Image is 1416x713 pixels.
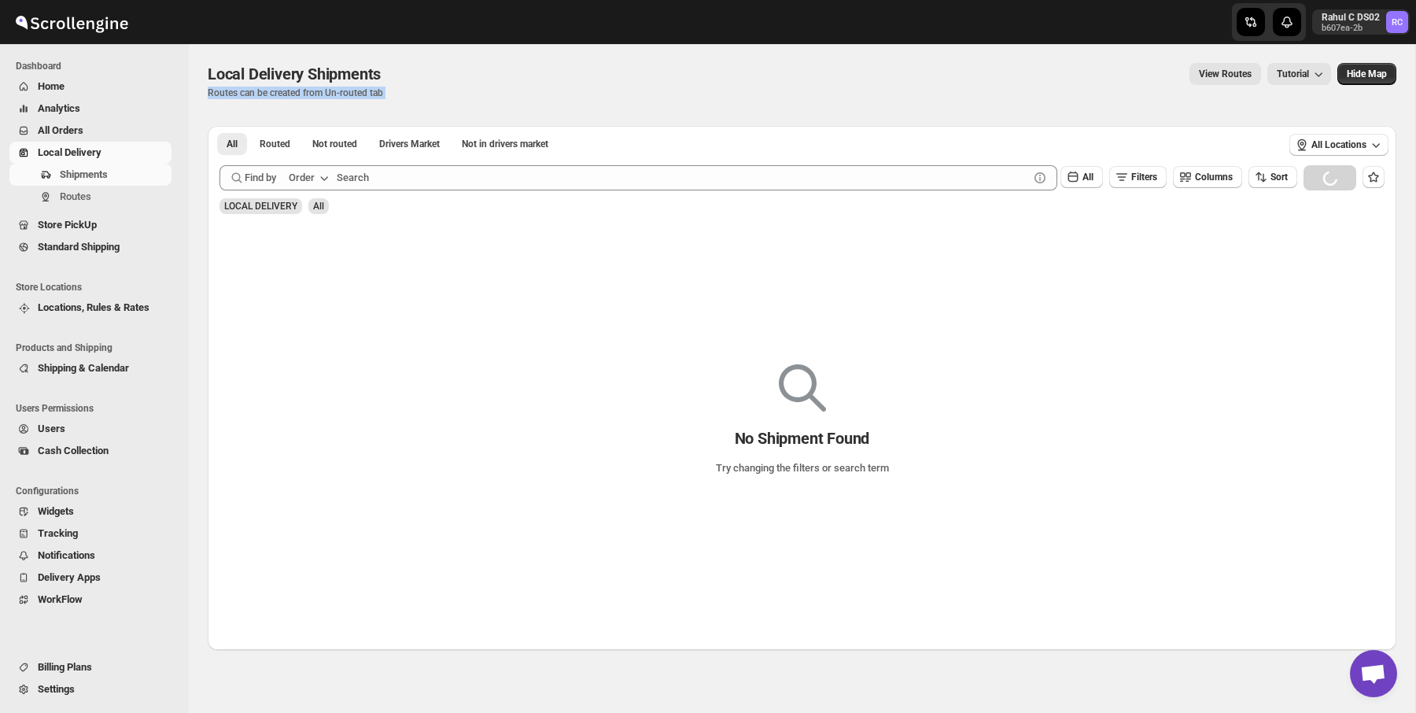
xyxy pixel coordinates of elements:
button: Routed [250,133,300,155]
button: view route [1189,63,1261,85]
span: Products and Shipping [16,342,178,354]
span: Notifications [38,549,95,561]
button: Widgets [9,501,171,523]
span: Not routed [312,138,357,150]
span: Shipping & Calendar [38,362,129,374]
div: Open chat [1350,650,1397,697]
button: Filters [1109,166,1167,188]
span: Settings [38,683,75,695]
span: All Orders [38,124,83,136]
span: Sort [1270,172,1288,183]
div: Order [289,170,315,186]
span: Filters [1131,172,1157,183]
span: All [313,201,324,212]
button: Sort [1248,166,1297,188]
button: All Orders [9,120,171,142]
span: Analytics [38,102,80,114]
button: Order [279,165,341,190]
button: Shipments [9,164,171,186]
span: All [1082,172,1093,183]
button: Users [9,418,171,440]
span: Rahul C DS02 [1386,11,1408,33]
span: Columns [1195,172,1233,183]
button: Routes [9,186,171,208]
p: b607ea-2b [1322,24,1380,33]
span: Find by [245,170,276,186]
button: Cash Collection [9,440,171,462]
span: Widgets [38,505,74,517]
button: Delivery Apps [9,567,171,589]
span: Users [38,423,65,434]
span: Dashboard [16,60,178,72]
button: Billing Plans [9,656,171,678]
span: View Routes [1199,68,1252,80]
span: Cash Collection [38,445,109,456]
button: Shipping & Calendar [9,357,171,379]
button: Map action label [1337,63,1396,85]
button: Notifications [9,545,171,567]
span: All Locations [1311,139,1366,151]
text: RC [1392,17,1403,28]
button: Columns [1173,166,1242,188]
p: Rahul C DS02 [1322,11,1380,24]
img: ScrollEngine [13,2,131,42]
span: Billing Plans [38,661,92,673]
button: Unrouted [303,133,367,155]
span: Configurations [16,485,178,497]
span: Tracking [38,527,78,539]
button: Tracking [9,523,171,545]
button: WorkFlow [9,589,171,611]
button: Un-claimable [452,133,558,155]
span: Local Delivery [38,146,101,158]
span: LOCAL DELIVERY [224,201,297,212]
button: All Locations [1289,134,1388,156]
span: Store Locations [16,281,178,294]
input: Search [337,165,1029,190]
button: Analytics [9,98,171,120]
span: Users Permissions [16,402,178,415]
span: Local Delivery Shipments [208,65,381,83]
p: Try changing the filters or search term [716,460,889,476]
span: All [227,138,238,150]
button: Tutorial [1267,63,1331,85]
span: Routes [60,190,91,202]
span: Hide Map [1347,68,1387,80]
p: Routes can be created from Un-routed tab [208,87,387,99]
button: Settings [9,678,171,700]
span: Delivery Apps [38,571,101,583]
button: Home [9,76,171,98]
span: Store PickUp [38,219,97,231]
span: Routed [260,138,290,150]
span: Standard Shipping [38,241,120,253]
span: Drivers Market [379,138,440,150]
img: Empty search results [779,364,826,412]
button: User menu [1312,9,1410,35]
span: Home [38,80,65,92]
button: Claimable [370,133,449,155]
span: Locations, Rules & Rates [38,301,149,313]
button: All [217,133,247,155]
span: Not in drivers market [462,138,548,150]
span: Tutorial [1277,68,1309,79]
span: Shipments [60,168,108,180]
button: All [1060,166,1103,188]
p: No Shipment Found [735,429,870,448]
button: Locations, Rules & Rates [9,297,171,319]
span: WorkFlow [38,593,83,605]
